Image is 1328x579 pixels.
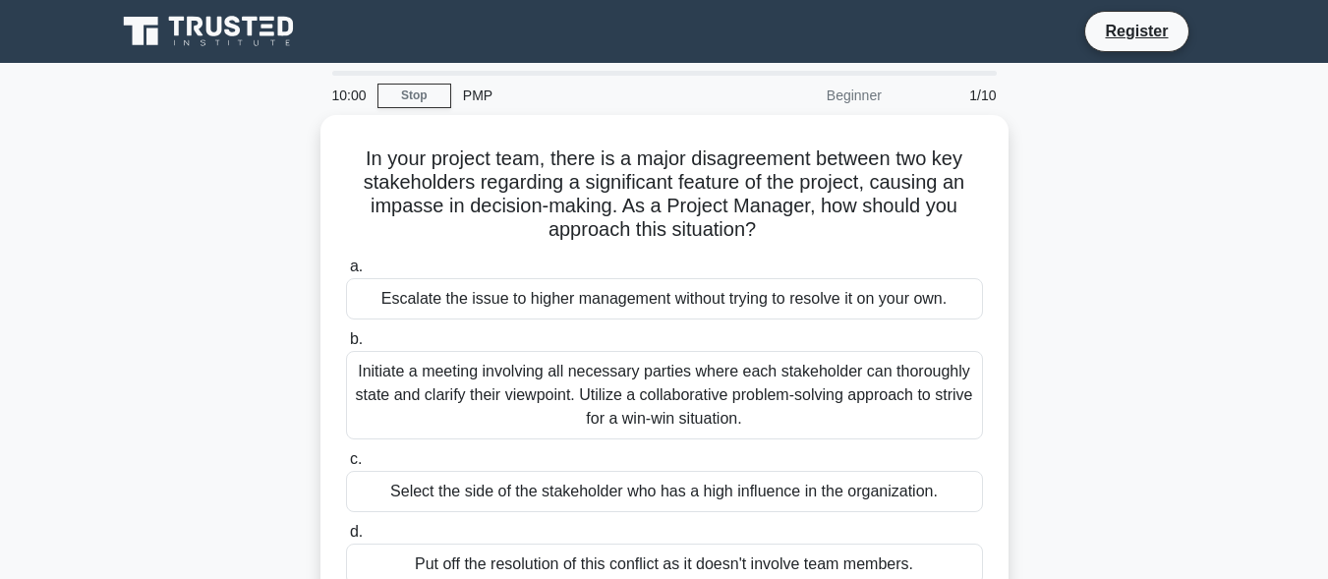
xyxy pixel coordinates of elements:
div: 10:00 [320,76,377,115]
a: Stop [377,84,451,108]
div: PMP [451,76,722,115]
a: Register [1093,19,1180,43]
div: Beginner [722,76,894,115]
span: d. [350,523,363,540]
span: c. [350,450,362,467]
h5: In your project team, there is a major disagreement between two key stakeholders regarding a sign... [344,146,985,243]
div: 1/10 [894,76,1009,115]
span: b. [350,330,363,347]
span: a. [350,258,363,274]
div: Initiate a meeting involving all necessary parties where each stakeholder can thoroughly state an... [346,351,983,439]
div: Select the side of the stakeholder who has a high influence in the organization. [346,471,983,512]
div: Escalate the issue to higher management without trying to resolve it on your own. [346,278,983,319]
